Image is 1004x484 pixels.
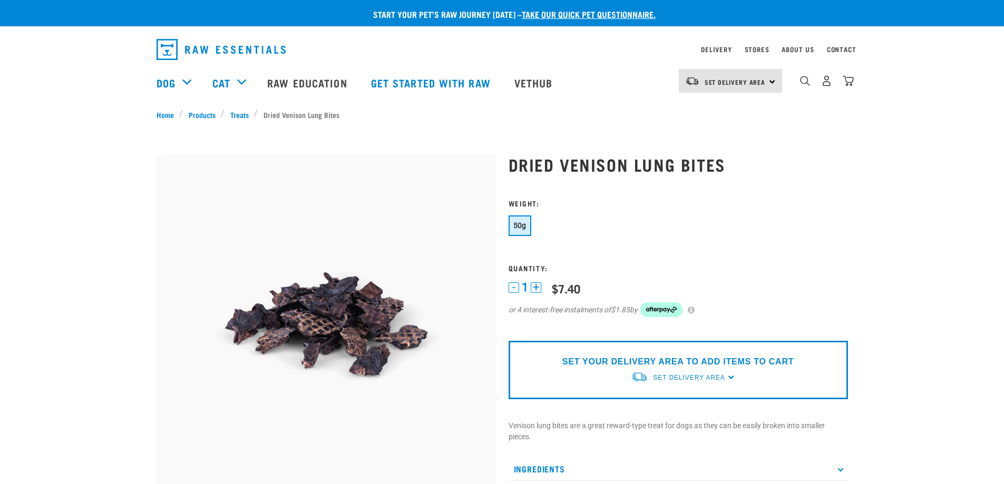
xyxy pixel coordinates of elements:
[653,374,725,381] span: Set Delivery Area
[157,109,848,120] nav: breadcrumbs
[157,109,180,120] a: Home
[611,304,630,315] span: $1.85
[509,420,848,442] p: Venison lung bites are a great reward-type treat for dogs as they can be easily broken into small...
[509,457,848,481] p: Ingredients
[745,47,769,51] a: Stores
[509,282,519,293] button: -
[513,221,527,230] span: 50g
[531,282,541,293] button: +
[821,75,832,86] img: user.png
[148,35,856,64] nav: dropdown navigation
[157,75,176,91] a: Dog
[800,76,810,86] img: home-icon-1@2x.png
[212,75,230,91] a: Cat
[183,109,221,120] a: Products
[509,302,848,317] div: or 4 interest-free instalments of by
[504,62,566,104] a: Vethub
[509,199,848,207] h3: Weight:
[552,282,580,295] div: $7.40
[640,302,683,317] img: Afterpay
[562,355,794,368] p: SET YOUR DELIVERY AREA TO ADD ITEMS TO CART
[685,76,699,86] img: van-moving.png
[843,75,854,86] img: home-icon@2x.png
[157,39,286,60] img: Raw Essentials Logo
[360,62,504,104] a: Get started with Raw
[522,12,656,16] a: take our quick pet questionnaire.
[782,47,814,51] a: About Us
[705,80,766,84] span: Set Delivery Area
[631,371,648,382] img: van-moving.png
[509,264,848,272] h3: Quantity:
[257,62,360,104] a: Raw Education
[509,215,531,236] button: 50g
[509,155,848,174] h1: Dried Venison Lung Bites
[225,109,254,120] a: Treats
[522,282,528,293] span: 1
[827,47,856,51] a: Contact
[701,47,732,51] a: Delivery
